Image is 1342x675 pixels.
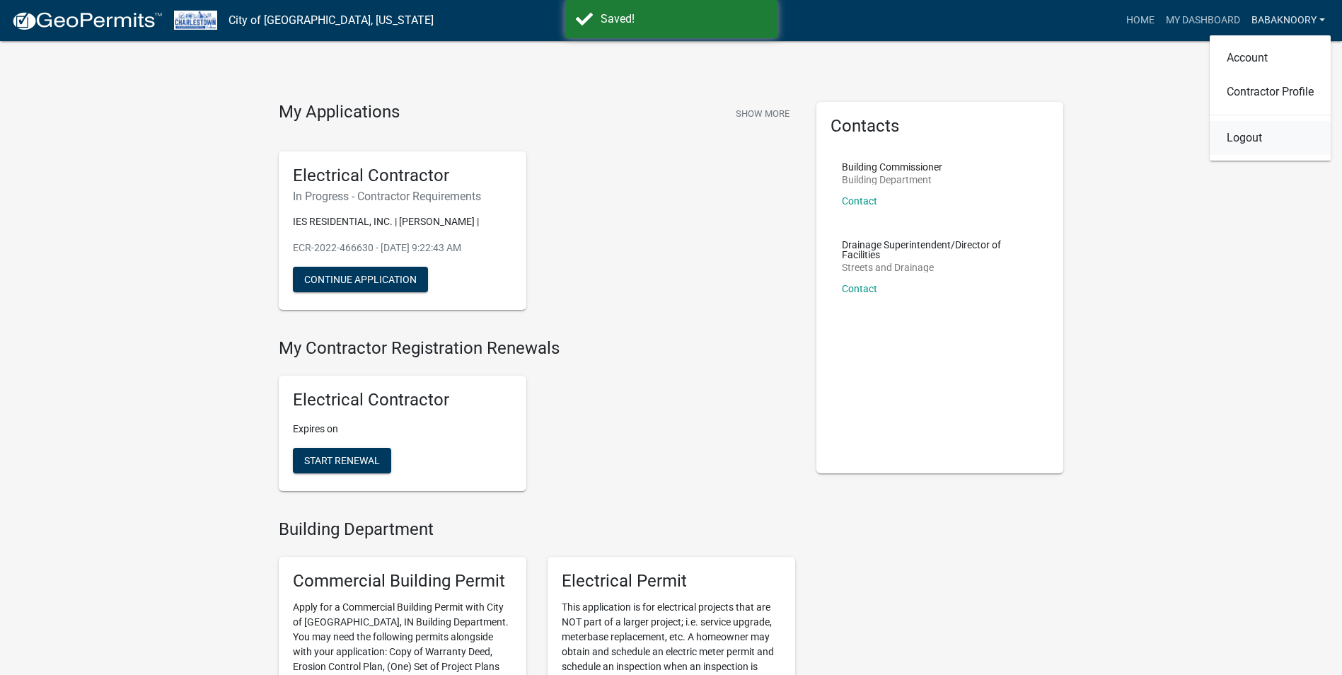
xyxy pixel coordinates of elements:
[293,571,512,592] h5: Commercial Building Permit
[1210,35,1331,161] div: BabakNoory
[1121,7,1160,34] a: Home
[293,422,512,437] p: Expires on
[293,267,428,292] button: Continue Application
[1160,7,1246,34] a: My Dashboard
[562,571,781,592] h5: Electrical Permit
[1246,7,1331,34] a: BabakNoory
[293,390,512,410] h5: Electrical Contractor
[304,455,380,466] span: Start Renewal
[730,102,795,125] button: Show More
[842,262,1039,272] p: Streets and Drainage
[1210,41,1331,75] a: Account
[842,162,942,172] p: Building Commissioner
[601,11,767,28] div: Saved!
[293,190,512,203] h6: In Progress - Contractor Requirements
[229,8,434,33] a: City of [GEOGRAPHIC_DATA], [US_STATE]
[842,283,877,294] a: Contact
[293,241,512,255] p: ECR-2022-466630 - [DATE] 9:22:43 AM
[279,338,795,359] h4: My Contractor Registration Renewals
[842,175,942,185] p: Building Department
[842,195,877,207] a: Contact
[1210,75,1331,109] a: Contractor Profile
[279,338,795,502] wm-registration-list-section: My Contractor Registration Renewals
[293,448,391,473] button: Start Renewal
[293,214,512,229] p: IES RESIDENTIAL, INC. | [PERSON_NAME] |
[279,519,795,540] h4: Building Department
[1210,121,1331,155] a: Logout
[842,240,1039,260] p: Drainage Superintendent/Director of Facilities
[831,116,1050,137] h5: Contacts
[279,102,400,123] h4: My Applications
[293,166,512,186] h5: Electrical Contractor
[174,11,217,30] img: City of Charlestown, Indiana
